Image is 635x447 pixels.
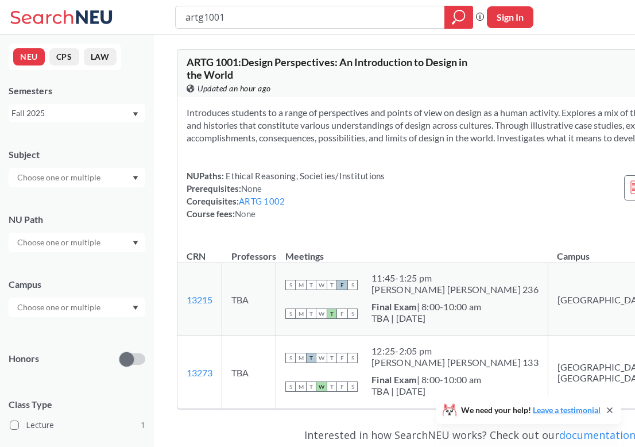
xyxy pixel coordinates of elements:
svg: Dropdown arrow [133,176,138,180]
svg: Dropdown arrow [133,306,138,310]
div: CRN [187,250,206,263]
button: LAW [84,48,117,65]
span: F [337,280,347,290]
button: NEU [13,48,45,65]
div: | 8:00-10:00 am [371,374,481,386]
button: CPS [49,48,79,65]
svg: Dropdown arrow [133,112,138,117]
span: S [347,309,358,319]
div: Dropdown arrow [9,233,145,252]
span: T [327,280,337,290]
span: S [347,382,358,392]
b: Final Exam [371,374,417,385]
input: Choose one or multiple [11,300,108,314]
span: M [296,353,306,363]
div: NU Path [9,213,145,226]
span: Class Type [9,398,145,411]
span: F [337,309,347,319]
span: T [306,309,316,319]
a: 13215 [187,294,212,305]
div: TBA | [DATE] [371,386,481,397]
span: M [296,309,306,319]
span: None [241,183,262,194]
span: W [316,309,327,319]
span: ARTG 1001 : Design Perspectives: An Introduction to Design in the World [187,56,467,81]
a: Leave a testimonial [533,405,601,415]
div: NUPaths: Prerequisites: Corequisites: Course fees: [187,169,385,220]
div: 12:25 - 2:05 pm [371,345,539,357]
div: Campus [9,278,145,291]
span: S [285,309,296,319]
span: T [327,382,337,392]
div: Fall 2025 [11,107,131,120]
span: T [306,382,316,392]
a: ARTG 1002 [239,196,285,206]
div: 11:45 - 1:25 pm [371,272,539,284]
span: S [285,382,296,392]
label: Lecture [10,418,145,433]
span: S [347,353,358,363]
input: Choose one or multiple [11,171,108,184]
div: Dropdown arrow [9,168,145,187]
span: None [235,209,255,219]
input: Choose one or multiple [11,236,108,249]
b: Final Exam [371,301,417,312]
div: Dropdown arrow [9,298,145,317]
span: S [347,280,358,290]
span: S [285,353,296,363]
div: [PERSON_NAME] [PERSON_NAME] 236 [371,284,539,295]
span: W [316,353,327,363]
span: M [296,280,306,290]
span: W [316,382,327,392]
a: 13273 [187,367,212,378]
svg: Dropdown arrow [133,241,138,245]
span: S [285,280,296,290]
div: Subject [9,148,145,161]
th: Professors [222,238,276,263]
div: [PERSON_NAME] [PERSON_NAME] 133 [371,357,539,368]
span: T [306,353,316,363]
span: We need your help! [461,406,601,414]
span: F [337,353,347,363]
div: | 8:00-10:00 am [371,301,481,313]
span: Ethical Reasoning, Societies/Institutions [224,171,385,181]
div: Semesters [9,84,145,97]
span: Updated an hour ago [198,82,271,95]
svg: magnifying glass [452,9,466,25]
span: T [306,280,316,290]
td: TBA [222,263,276,336]
span: T [327,353,337,363]
p: Honors [9,352,39,365]
span: T [327,309,337,319]
th: Meetings [276,238,548,263]
span: M [296,382,306,392]
input: Class, professor, course number, "phrase" [184,7,436,27]
span: F [337,382,347,392]
div: Fall 2025Dropdown arrow [9,104,145,122]
span: 1 [141,419,145,431]
span: W [316,280,327,290]
td: TBA [222,336,276,409]
div: magnifying glass [444,6,473,29]
button: Sign In [487,6,533,28]
div: TBA | [DATE] [371,313,481,324]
